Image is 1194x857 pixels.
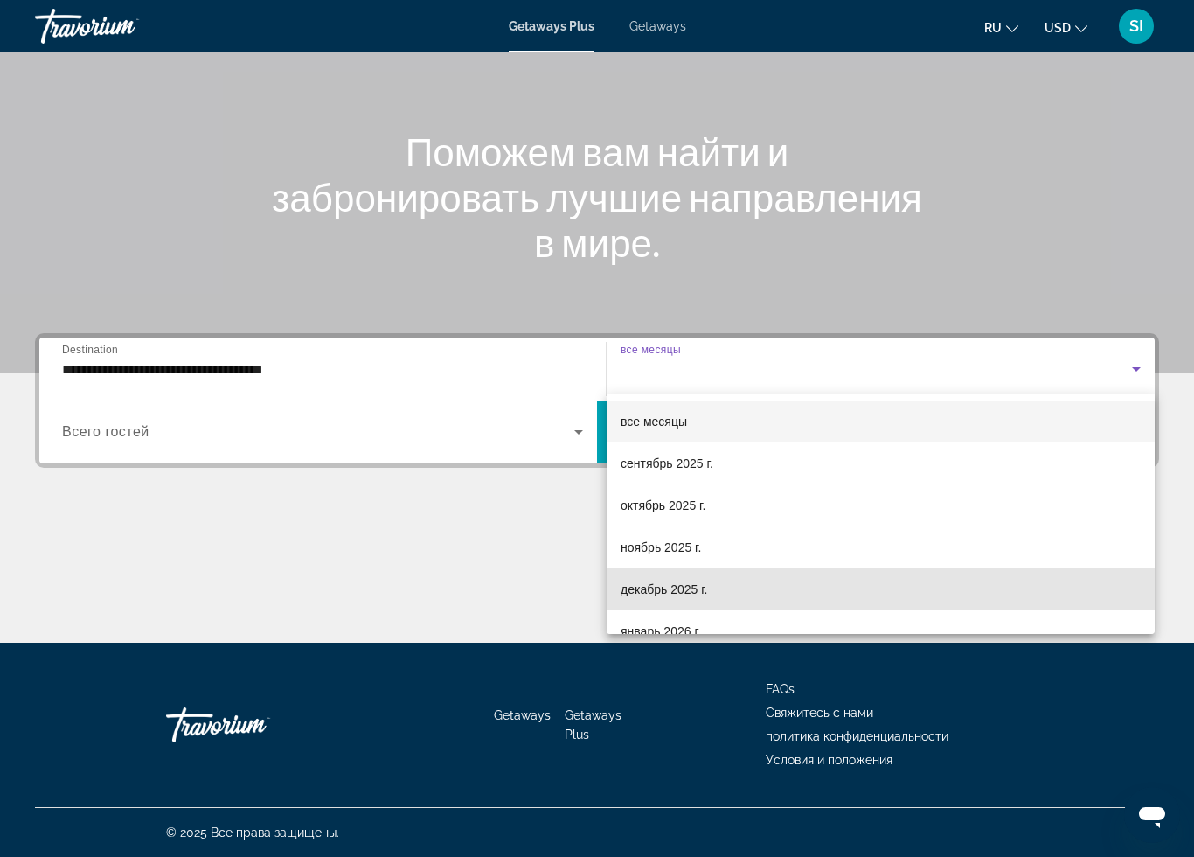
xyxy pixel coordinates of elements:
span: сентябрь 2025 г. [621,453,713,474]
span: декабрь 2025 г. [621,579,707,600]
span: октябрь 2025 г. [621,495,705,516]
span: все месяцы [621,415,687,428]
span: ноябрь 2025 г. [621,537,701,558]
iframe: Кнопка запуска окна обмена сообщениями [1124,787,1180,843]
span: январь 2026 г. [621,621,701,642]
